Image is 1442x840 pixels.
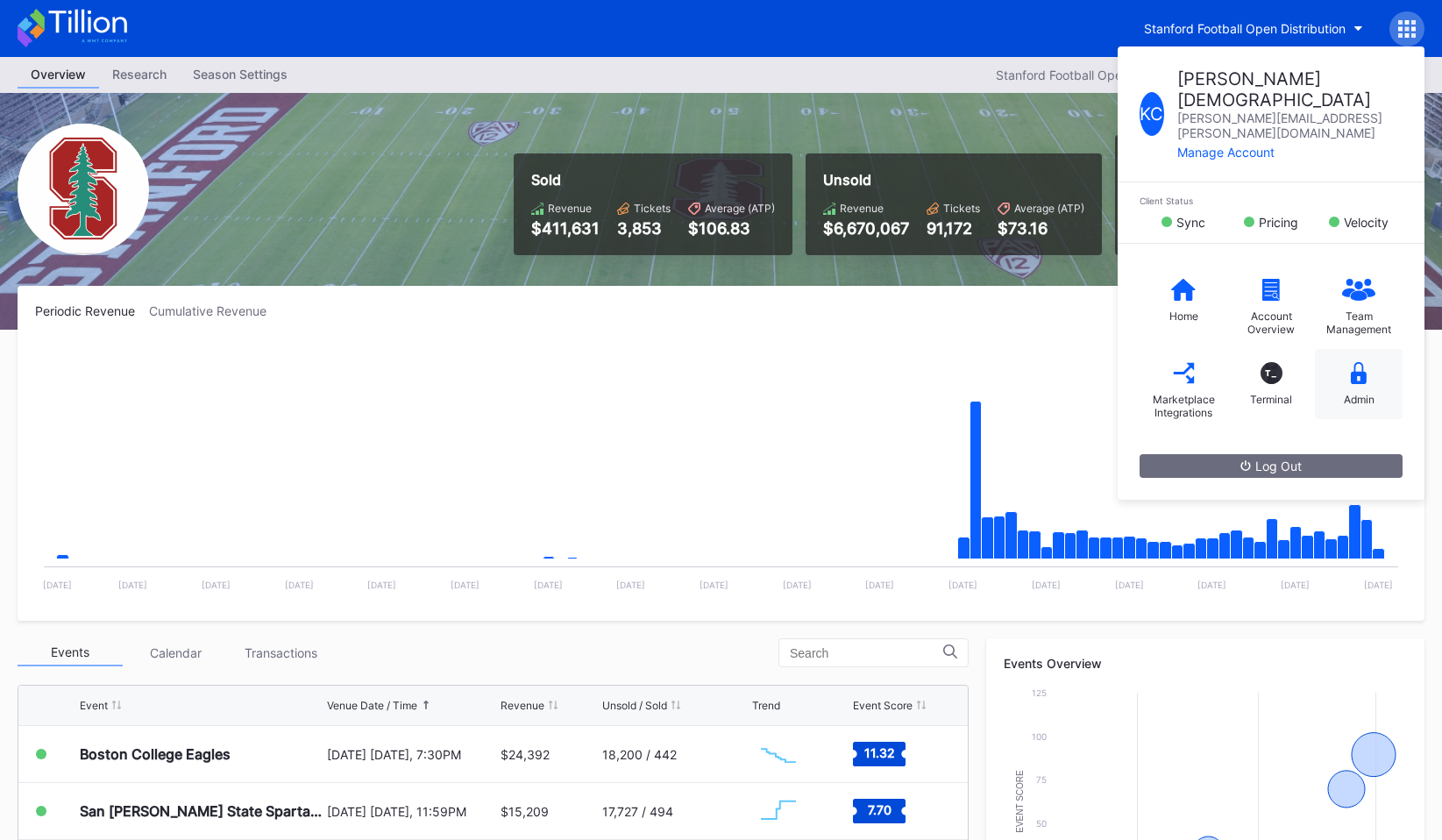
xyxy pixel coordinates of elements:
svg: Chart title [752,789,805,833]
div: Stanford Football Open Distribution 2025 [996,68,1231,82]
text: [DATE] [783,580,812,590]
div: Periodic Revenue [35,303,149,318]
input: Search [790,646,943,660]
text: [DATE] [616,580,645,590]
div: [DATE] [DATE], 7:30PM [327,747,497,762]
div: Admin [1344,393,1375,406]
div: Trend [752,699,780,712]
div: Transactions [228,639,333,666]
div: Marketplace Integrations [1148,393,1218,419]
div: Home [1169,310,1198,323]
div: Boston College Eagles [80,745,231,763]
text: 75 [1036,774,1047,785]
text: Event Score [1015,770,1025,833]
div: $73.16 [998,219,1084,238]
div: Velocity [1344,215,1389,230]
text: 50 [1036,818,1047,829]
div: Events [18,639,123,666]
div: $411,631 [531,219,600,238]
div: [PERSON_NAME][EMAIL_ADDRESS][PERSON_NAME][DOMAIN_NAME] [1177,110,1403,140]
div: Unsold [823,171,1084,189]
div: Season Settings [180,61,301,87]
text: [DATE] [1281,580,1310,590]
div: Venue Date / Time [327,699,417,712]
text: [DATE] [43,580,72,590]
text: [DATE] [1032,580,1061,590]
text: [DATE] [865,580,894,590]
a: Season Settings [180,61,301,89]
text: [DATE] [1364,580,1393,590]
svg: Chart title [35,340,1407,603]
div: K C [1140,92,1164,136]
a: Overview [18,61,99,89]
text: [DATE] [700,580,728,590]
text: 100 [1032,731,1047,742]
div: [PERSON_NAME] [DEMOGRAPHIC_DATA] [1177,68,1403,110]
text: [DATE] [285,580,314,590]
div: Terminal [1250,393,1292,406]
div: $106.83 [688,219,775,238]
div: [DATE] [DATE], 11:59PM [327,804,497,819]
div: Calendar [123,639,228,666]
text: [DATE] [202,580,231,590]
div: Pricing [1259,215,1298,230]
div: Client Status [1140,196,1403,206]
div: $6,670,067 [823,219,909,238]
a: Research [99,61,180,89]
div: 18,200 / 442 [602,747,677,762]
text: [DATE] [948,580,977,590]
img: Stanford_Football_Secondary.png [18,124,149,255]
div: $15,209 [501,804,549,819]
div: Account Overview [1236,310,1306,336]
div: Sync [1176,215,1205,230]
div: San [PERSON_NAME] State Spartans [80,802,323,820]
button: Stanford Football Open Distribution [1131,12,1376,45]
div: Revenue [840,202,884,215]
div: Event [80,699,108,712]
div: Sold [531,171,775,189]
text: 7.70 [868,802,891,817]
div: Tickets [943,202,980,215]
div: 91,172 [927,219,980,238]
div: $24,392 [501,747,550,762]
text: [DATE] [1115,580,1144,590]
div: Manage Account [1177,145,1403,160]
div: Events Overview [1004,656,1407,671]
div: Revenue [501,699,544,712]
div: Event Score [853,699,913,712]
div: Average (ATP) [705,202,775,215]
text: [DATE] [367,580,396,590]
div: Research [99,61,180,87]
div: Team Management [1324,310,1394,336]
div: Unsold / Sold [602,699,667,712]
div: Stanford Football Open Distribution [1144,21,1346,36]
div: Tickets [634,202,671,215]
svg: Chart title [752,732,805,776]
div: 17,727 / 494 [602,804,673,819]
text: [DATE] [534,580,563,590]
div: 3,853 [617,219,671,238]
div: Average (ATP) [1014,202,1084,215]
div: T_ [1261,362,1282,384]
div: Log Out [1240,459,1302,473]
button: Stanford Football Open Distribution 2025 [987,63,1257,87]
text: [DATE] [1197,580,1226,590]
text: 11.32 [864,745,895,760]
button: Log Out [1140,454,1403,478]
text: 125 [1032,687,1047,698]
div: Revenue [548,202,592,215]
text: [DATE] [118,580,147,590]
text: [DATE] [451,580,479,590]
div: Cumulative Revenue [149,303,281,318]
